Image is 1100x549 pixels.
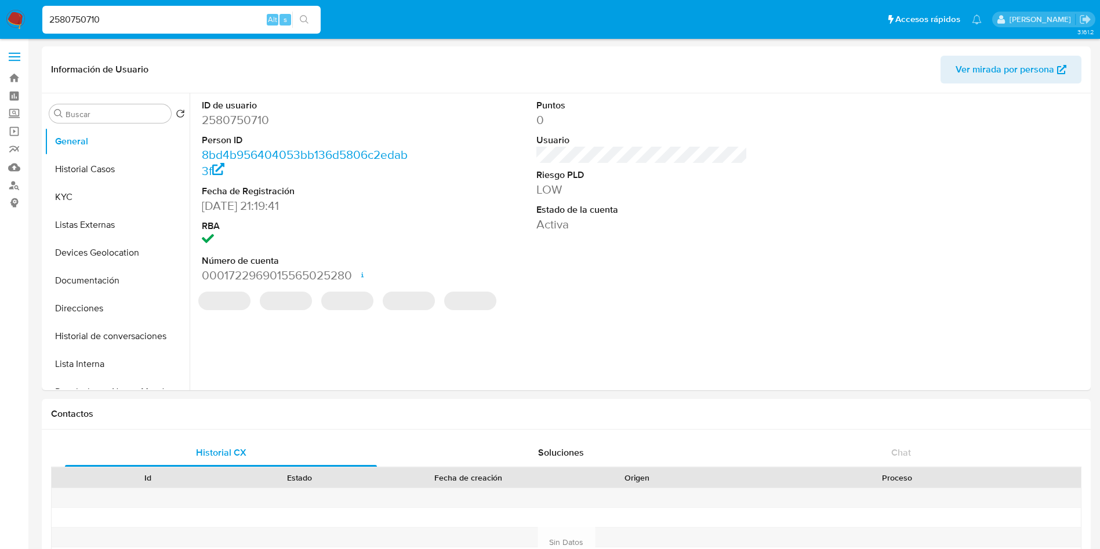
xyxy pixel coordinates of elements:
[972,14,982,24] a: Notificaciones
[536,216,748,232] dd: Activa
[260,292,312,310] span: ‌
[444,292,496,310] span: ‌
[45,155,190,183] button: Historial Casos
[80,472,216,483] div: Id
[232,472,368,483] div: Estado
[536,134,748,147] dt: Usuario
[721,472,1073,483] div: Proceso
[45,350,190,378] button: Lista Interna
[54,109,63,118] button: Buscar
[536,169,748,181] dt: Riesgo PLD
[895,13,960,26] span: Accesos rápidos
[42,12,321,27] input: Buscar usuario o caso...
[202,134,413,147] dt: Person ID
[176,109,185,122] button: Volver al orden por defecto
[45,267,190,295] button: Documentación
[1010,14,1075,25] p: ivonne.perezonofre@mercadolibre.com.mx
[384,472,553,483] div: Fecha de creación
[45,378,190,406] button: Restricciones Nuevo Mundo
[51,64,148,75] h1: Información de Usuario
[956,56,1054,83] span: Ver mirada por persona
[45,239,190,267] button: Devices Geolocation
[45,183,190,211] button: KYC
[196,446,246,459] span: Historial CX
[51,408,1081,420] h1: Contactos
[202,198,413,214] dd: [DATE] 21:19:41
[538,446,584,459] span: Soluciones
[292,12,316,28] button: search-icon
[45,322,190,350] button: Historial de conversaciones
[202,112,413,128] dd: 2580750710
[1079,13,1091,26] a: Salir
[198,292,251,310] span: ‌
[202,220,413,232] dt: RBA
[891,446,911,459] span: Chat
[66,109,166,119] input: Buscar
[202,146,408,179] a: 8bd4b956404053bb136d5806c2edab3f
[941,56,1081,83] button: Ver mirada por persona
[45,295,190,322] button: Direcciones
[536,203,748,216] dt: Estado de la cuenta
[202,267,413,283] dd: 0001722969015565025280
[45,128,190,155] button: General
[284,14,287,25] span: s
[536,112,748,128] dd: 0
[536,181,748,198] dd: LOW
[321,292,373,310] span: ‌
[268,14,277,25] span: Alt
[202,99,413,112] dt: ID de usuario
[536,99,748,112] dt: Puntos
[202,185,413,198] dt: Fecha de Registración
[383,292,435,310] span: ‌
[45,211,190,239] button: Listas Externas
[569,472,705,483] div: Origen
[202,254,413,267] dt: Número de cuenta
